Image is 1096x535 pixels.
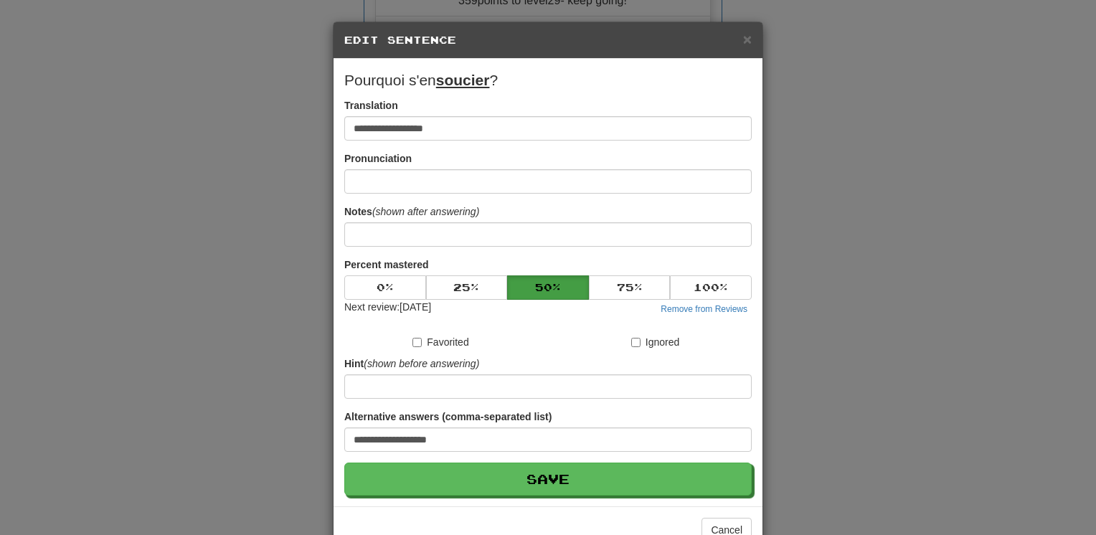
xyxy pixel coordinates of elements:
[344,204,479,219] label: Notes
[344,409,552,424] label: Alternative answers (comma-separated list)
[656,301,752,317] button: Remove from Reviews
[631,338,641,347] input: Ignored
[344,463,752,496] button: Save
[364,358,479,369] em: (shown before answering)
[344,257,429,272] label: Percent mastered
[743,31,752,47] span: ×
[743,32,752,47] button: Close
[436,72,490,88] u: soucier
[344,300,431,317] div: Next review: [DATE]
[344,275,426,300] button: 0%
[344,98,398,113] label: Translation
[670,275,752,300] button: 100%
[372,206,479,217] em: (shown after answering)
[412,338,422,347] input: Favorited
[412,335,468,349] label: Favorited
[344,70,752,91] p: Pourquoi s'en ?
[507,275,589,300] button: 50%
[344,33,752,47] h5: Edit Sentence
[426,275,508,300] button: 25%
[344,275,752,300] div: Percent mastered
[344,356,479,371] label: Hint
[589,275,671,300] button: 75%
[344,151,412,166] label: Pronunciation
[631,335,679,349] label: Ignored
